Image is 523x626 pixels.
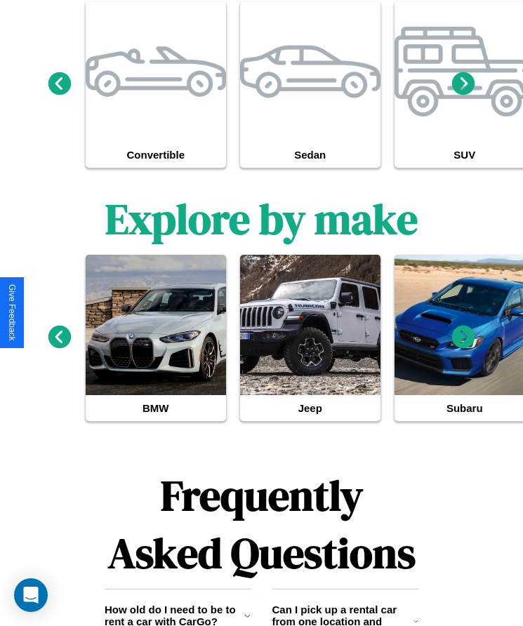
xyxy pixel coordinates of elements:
[86,395,226,421] h4: BMW
[105,460,418,589] h1: Frequently Asked Questions
[240,395,380,421] h4: Jeep
[7,284,17,341] div: Give Feedback
[105,190,418,248] h1: Explore by make
[14,578,48,612] div: Open Intercom Messenger
[86,142,226,168] h4: Convertible
[240,142,380,168] h4: Sedan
